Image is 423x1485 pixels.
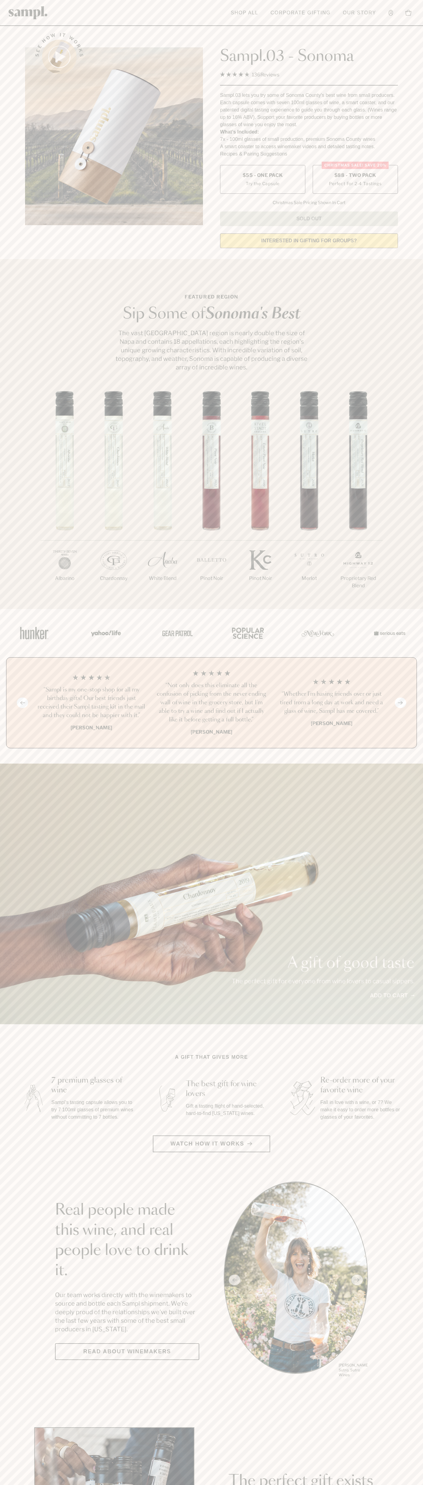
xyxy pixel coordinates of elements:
a: Our Story [340,6,379,20]
a: Read about Winemakers [55,1343,199,1360]
a: interested in gifting for groups? [220,233,398,248]
li: 7x - 100ml glasses of small production, premium Sonoma County wines [220,136,398,143]
button: See how it works [42,40,76,74]
div: Sampl.03 lets you try some of Sonoma County's best wine from small producers. Each capsule comes ... [220,92,398,128]
p: Albarino [40,575,89,582]
p: The vast [GEOGRAPHIC_DATA] region is nearly double the size of Napa and contains 18 appellations,... [114,329,309,372]
b: [PERSON_NAME] [311,721,352,726]
li: 4 / 7 [187,391,236,602]
img: Artboard_6_04f9a106-072f-468a-bdd7-f11783b05722_x450.png [87,620,123,646]
h2: Sip Some of [114,307,309,321]
h3: Re-order more of your favorite wine [320,1076,403,1095]
b: [PERSON_NAME] [71,725,112,731]
p: A gift of good taste [232,956,414,971]
a: Corporate Gifting [267,6,334,20]
p: Fall in love with a wine, or 7? We make it easy to order more bottles or glasses of your favorites. [320,1099,403,1121]
span: $55 - One Pack [243,172,283,179]
li: 2 / 4 [156,670,267,736]
img: Artboard_3_0b291449-6e8c-4d07-b2c2-3f3601a19cd1_x450.png [300,620,336,646]
p: Gift a tasting flight of hand-selected, hard-to-find [US_STATE] wines. [186,1102,269,1117]
div: Christmas SALE! Save 20% [322,162,389,169]
p: Proprietary Red Blend [334,575,383,589]
span: $88 - Two Pack [334,172,376,179]
p: Pinot Noir [187,575,236,582]
p: Pinot Noir [236,575,285,582]
p: Sampl's tasting capsule allows you to try 7 100ml glasses of premium wines without committing to ... [51,1099,134,1121]
li: 3 / 4 [276,670,387,736]
div: 136Reviews [220,71,279,79]
li: A smart coaster to access winemaker videos and detailed tasting notes. [220,143,398,150]
button: Previous slide [17,698,28,708]
img: Artboard_5_7fdae55a-36fd-43f7-8bfd-f74a06a2878e_x450.png [158,620,194,646]
p: The perfect gift for everyone from wine lovers to casual sippers. [232,977,414,985]
li: 7 / 7 [334,391,383,609]
span: Reviews [260,72,279,78]
h1: Sampl.03 - Sonoma [220,47,398,66]
p: White Blend [138,575,187,582]
p: Our team works directly with the winemakers to source and bottle each Sampl shipment. We’re deepl... [55,1291,199,1333]
a: Shop All [228,6,261,20]
h3: “Not only does this eliminate all the confusion of picking from the never ending wall of wine in ... [156,681,267,724]
li: 5 / 7 [236,391,285,602]
ul: carousel [224,1182,368,1378]
a: Add to cart [370,992,414,1000]
li: 2 / 7 [89,391,138,602]
img: Artboard_7_5b34974b-f019-449e-91fb-745f8d0877ee_x450.png [370,620,407,646]
p: Merlot [285,575,334,582]
div: slide 1 [224,1182,368,1378]
h2: A gift that gives more [175,1054,248,1061]
p: Chardonnay [89,575,138,582]
small: Perfect For 2-4 Tastings [329,180,381,187]
b: [PERSON_NAME] [191,729,232,735]
em: Sonoma's Best [205,307,300,321]
span: 136 [252,72,260,78]
button: Sold Out [220,211,398,226]
button: Watch how it works [153,1135,270,1152]
li: 1 / 4 [36,670,147,736]
button: Next slide [395,698,406,708]
small: Try the Capsule [246,180,280,187]
h3: 7 premium glasses of wine [51,1076,134,1095]
h3: “Whether I'm having friends over or just tired from a long day at work and need a glass of wine, ... [276,690,387,716]
h3: The best gift for wine lovers [186,1079,269,1099]
li: 6 / 7 [285,391,334,602]
h2: Real people made this wine, and real people love to drink it. [55,1200,199,1281]
strong: What’s Included: [220,129,259,134]
p: [PERSON_NAME] Sutro, Sutro Wines [339,1363,368,1377]
li: Christmas Sale Pricing Shown In Cart [270,200,348,205]
img: Artboard_4_28b4d326-c26e-48f9-9c80-911f17d6414e_x450.png [229,620,265,646]
img: Sampl logo [9,6,48,19]
li: Recipes & Pairing Suggestions [220,150,398,158]
img: Artboard_1_c8cd28af-0030-4af1-819c-248e302c7f06_x450.png [16,620,53,646]
p: Featured Region [114,293,309,301]
h3: “Sampl is my one-stop shop for all my birthday gifts! Our best friends just received their Sampl ... [36,686,147,720]
li: 1 / 7 [40,391,89,602]
li: 3 / 7 [138,391,187,602]
img: Sampl.03 - Sonoma [25,47,203,225]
